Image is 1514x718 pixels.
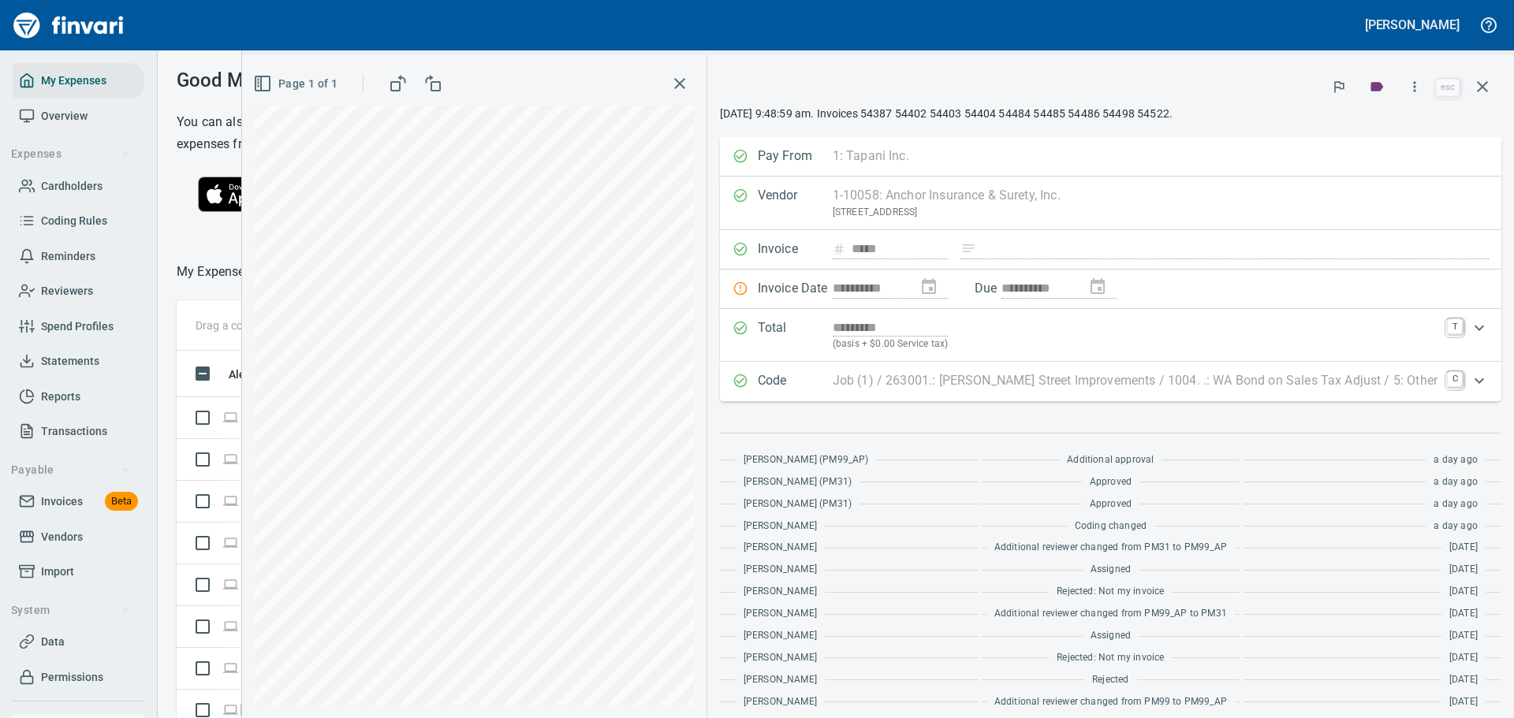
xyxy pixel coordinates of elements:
span: Assigned [1091,562,1131,578]
span: Vendors [41,527,83,547]
span: [DATE] [1449,672,1478,688]
span: Online transaction [222,496,239,506]
span: [DATE] [1449,562,1478,578]
p: Drag a column heading here to group the table [196,318,427,333]
span: Online transaction [222,454,239,464]
span: Additional reviewer changed from PM99_AP to PM31 [994,606,1227,622]
span: Additional reviewer changed from PM31 to PM99_AP [994,540,1227,556]
span: [PERSON_NAME] [744,672,817,688]
p: Job (1) / 263001.: [PERSON_NAME] Street Improvements / 1004. .: WA Bond on Sales Tax Adjust / 5: ... [833,371,1438,390]
span: Reviewers [41,281,93,301]
span: Online transaction [222,621,239,631]
span: My Expenses [41,71,106,91]
span: Close invoice [1432,68,1501,106]
span: [PERSON_NAME] [744,650,817,666]
span: [PERSON_NAME] [744,694,817,710]
span: Overview [41,106,88,126]
a: InvoicesBeta [13,484,144,519]
p: [DATE] 9:48:59 am. Invoices 54387 54402 54403 54404 54484 54485 54486 54498 54522. [720,106,1501,121]
span: Import [41,562,74,582]
span: Page 1 of 1 [256,74,337,94]
a: Cardholders [13,169,144,204]
span: Coding Rules [41,211,107,231]
a: Reviewers [13,273,144,309]
span: Alert [229,365,254,384]
span: Approved [1090,474,1132,490]
a: Permissions [13,660,144,695]
span: Additional reviewer changed from PM99 to PM99_AP [994,694,1227,710]
span: Additional approval [1067,452,1154,468]
span: [PERSON_NAME] [744,540,817,556]
span: Statements [41,352,99,371]
span: Alert [229,365,274,384]
span: [DATE] [1449,606,1478,622]
span: [PERSON_NAME] [744,584,817,600]
a: Transactions [13,414,144,449]
span: Expenses [11,144,130,164]
img: Finvari [9,6,128,44]
span: Data [41,632,65,652]
span: Rejected: Not my invoice [1057,650,1164,666]
a: Data [13,624,144,660]
span: [DATE] [1449,650,1478,666]
div: Expand [720,362,1501,401]
img: Download on the App Store [198,177,304,212]
button: Payable [5,456,136,485]
span: [PERSON_NAME] [744,606,817,622]
button: System [5,596,136,625]
a: T [1447,318,1463,334]
button: [PERSON_NAME] [1361,13,1464,37]
span: [PERSON_NAME] [744,519,817,534]
span: Permissions [41,668,103,687]
span: Online transaction [222,663,239,673]
span: [DATE] [1449,540,1478,556]
span: Coding changed [1075,519,1147,534]
span: Online transaction [222,538,239,548]
a: Reminders [13,239,144,274]
p: (basis + $0.00 Service tax) [833,337,1438,352]
a: C [1447,371,1463,387]
p: Total [758,318,833,352]
span: Rejected: Not my invoice [1057,584,1164,600]
span: a day ago [1434,452,1478,468]
span: Invoices [41,492,83,512]
span: Cardholders [41,177,103,196]
span: Spend Profiles [41,317,114,337]
span: [PERSON_NAME] (PM31) [744,474,852,490]
h3: Good Morning [177,69,460,91]
button: Page 1 of 1 [250,69,344,99]
span: [DATE] [1449,694,1478,710]
span: Approved [1090,497,1132,512]
span: a day ago [1434,497,1478,512]
h6: You can also control your card and submit expenses from our iPhone or Android application. [177,111,460,155]
span: Online transaction [222,579,239,590]
span: Online transaction [222,412,239,422]
span: [PERSON_NAME] [744,562,817,578]
p: Code [758,371,833,392]
span: Has messages [239,705,255,715]
button: Expenses [5,140,136,169]
span: a day ago [1434,474,1478,490]
span: Beta [105,493,138,511]
span: Reminders [41,247,95,266]
button: Labels [1359,69,1394,104]
span: Reports [41,387,80,407]
h5: [PERSON_NAME] [1365,17,1460,33]
span: Payable [11,460,130,480]
button: Flag [1322,69,1356,104]
span: [PERSON_NAME] (PM99_AP) [744,452,869,468]
span: [DATE] [1449,628,1478,644]
a: Reports [13,379,144,415]
button: More [1397,69,1432,104]
a: Vendors [13,519,144,555]
nav: breadcrumb [177,262,252,281]
span: [DATE] [1449,584,1478,600]
a: Spend Profiles [13,309,144,344]
span: Rejected [1092,672,1128,688]
span: Transactions [41,422,107,441]
span: [PERSON_NAME] [744,628,817,644]
span: [PERSON_NAME] (PM31) [744,497,852,512]
p: My Expenses [177,262,252,281]
div: Expand [720,309,1501,362]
